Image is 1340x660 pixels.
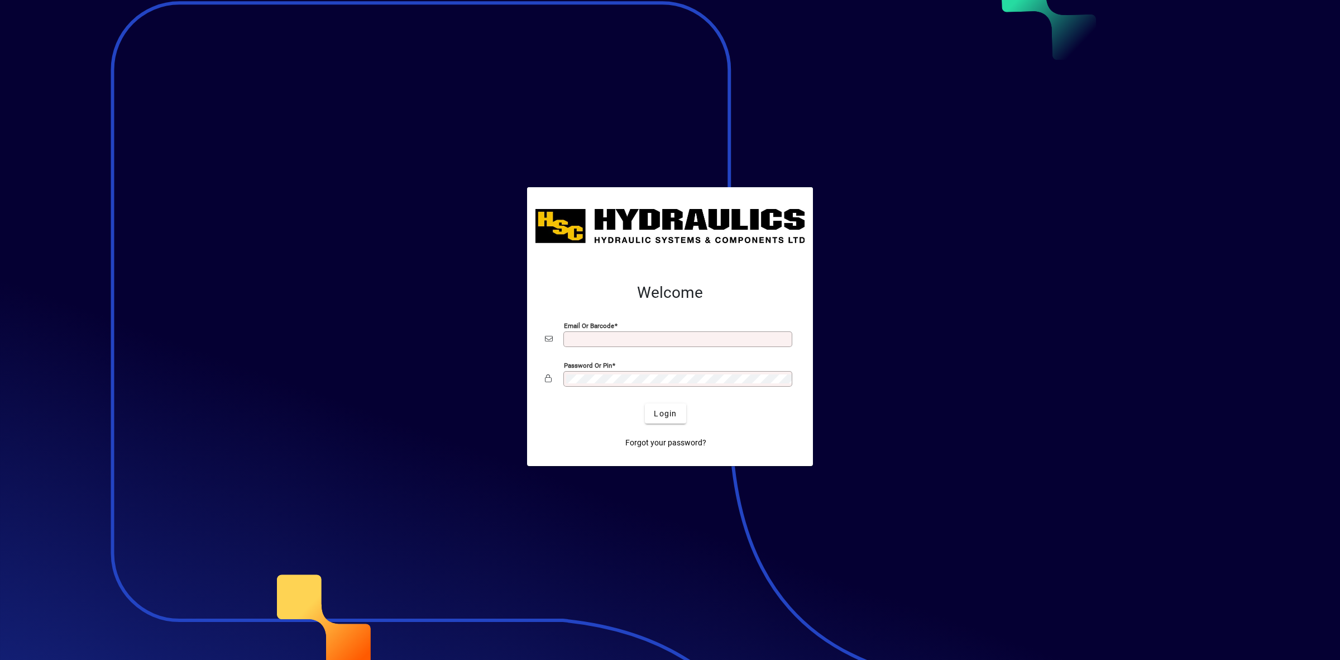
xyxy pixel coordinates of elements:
a: Forgot your password? [621,433,711,453]
button: Login [645,403,686,424]
span: Login [654,408,677,420]
mat-label: Email or Barcode [564,322,614,330]
mat-label: Password or Pin [564,362,612,369]
span: Forgot your password? [625,437,706,449]
h2: Welcome [545,283,795,302]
